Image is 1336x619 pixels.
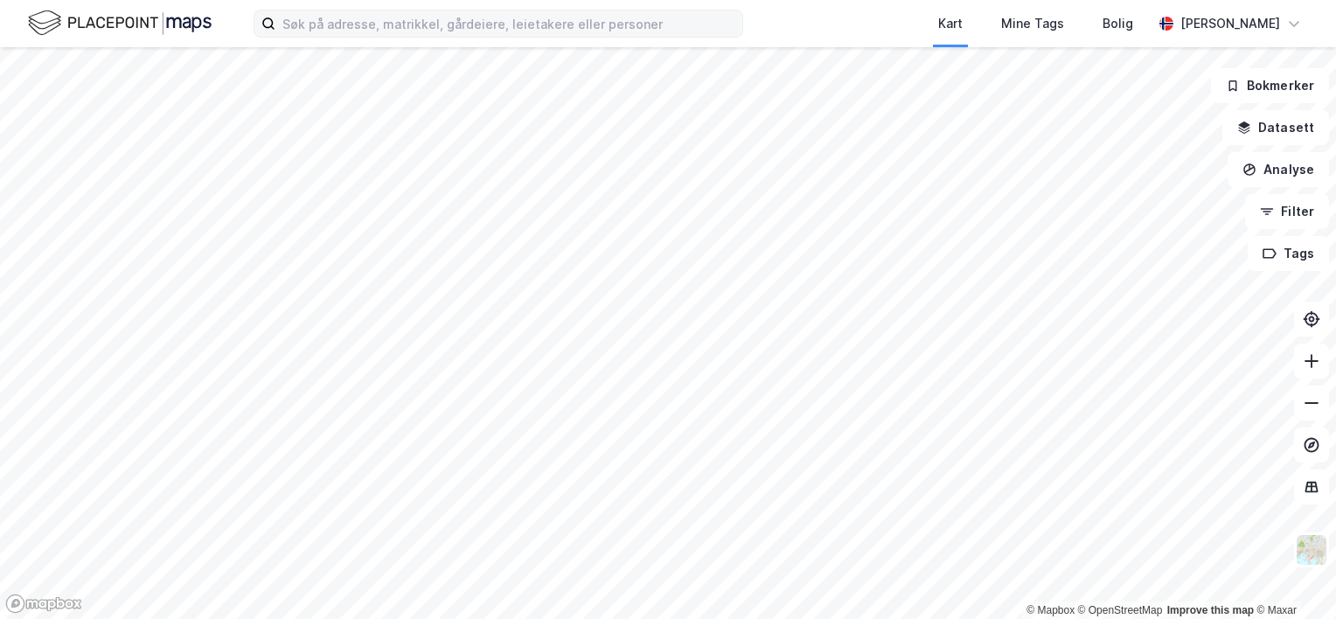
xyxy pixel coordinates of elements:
button: Bokmerker [1211,68,1329,103]
button: Filter [1245,194,1329,229]
button: Datasett [1222,110,1329,145]
a: Mapbox homepage [5,594,82,614]
div: Mine Tags [1001,13,1064,34]
img: logo.f888ab2527a4732fd821a326f86c7f29.svg [28,8,212,38]
div: [PERSON_NAME] [1180,13,1280,34]
div: Kart [938,13,963,34]
div: Bolig [1103,13,1133,34]
img: Z [1295,533,1328,567]
a: Mapbox [1026,604,1075,616]
div: Kontrollprogram for chat [1249,535,1336,619]
a: OpenStreetMap [1078,604,1163,616]
a: Improve this map [1167,604,1254,616]
button: Analyse [1228,152,1329,187]
button: Tags [1248,236,1329,271]
iframe: Chat Widget [1249,535,1336,619]
input: Søk på adresse, matrikkel, gårdeiere, leietakere eller personer [275,10,742,37]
